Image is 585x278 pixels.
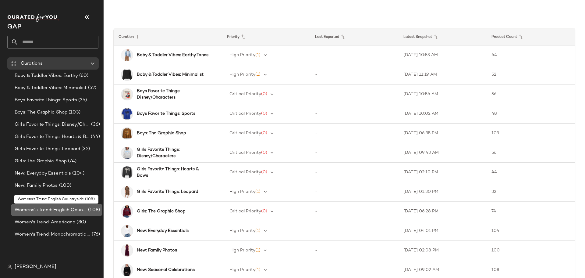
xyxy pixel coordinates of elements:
span: (1) [255,268,261,272]
td: 44 [487,163,575,182]
span: (52) [87,85,97,92]
span: (1) [255,72,261,77]
span: (0) [261,150,267,155]
b: Girls: The Graphic Shop [137,208,186,215]
img: cn60100642.jpg [121,147,133,159]
span: (60) [78,72,89,79]
td: - [310,163,399,182]
span: High Priority [229,72,255,77]
b: New: Seasonal Celebrations [137,267,195,273]
img: cn56276141.jpg [121,69,133,81]
img: cn59977317.jpg [121,108,133,120]
span: Critical Priority [229,209,261,214]
td: [DATE] 09:43 AM [399,143,487,163]
img: cn60429403.jpg [121,225,133,237]
span: High Priority [229,229,255,233]
img: cfy_white_logo.C9jOOHJF.svg [7,14,59,22]
span: Critical Priority [229,111,261,116]
span: Women's Trend: Monochromatic Dressing [15,231,90,238]
span: Girls Favorite Things: Disney/Characters [15,121,90,128]
td: 56 [487,85,575,104]
span: (1) [255,53,261,57]
img: cn60148495.jpg [121,88,133,100]
td: [DATE] 10:53 AM [399,45,487,65]
span: (0) [261,131,267,135]
td: [DATE] 11:19 AM [399,65,487,85]
span: (36) [90,121,100,128]
td: - [310,182,399,202]
td: - [310,45,399,65]
span: Girls: The Graphic Shop [15,158,67,165]
b: New: Everyday Essentials [137,228,189,234]
span: (103) [67,109,80,116]
td: - [310,241,399,260]
span: (32) [80,146,90,153]
td: [DATE] 06:28 PM [399,202,487,221]
span: New: Everyday Essentials [15,170,71,177]
img: cn59894255.jpg [121,127,133,139]
td: - [310,124,399,143]
td: - [310,202,399,221]
span: (108) [78,194,91,201]
b: Baby & Toddler Vibes: Minimalist [137,71,204,78]
span: High Priority [229,190,255,194]
td: - [310,65,399,85]
td: 32 [487,182,575,202]
td: - [310,104,399,124]
img: cn60351511.jpg [121,244,133,257]
span: Curations [21,60,43,67]
img: cn60511872.jpg [121,166,133,179]
b: Girls Favorite Things: Disney/Characters [137,146,211,159]
td: 48 [487,104,575,124]
td: [DATE] 06:35 PM [399,124,487,143]
td: [DATE] 10:02 AM [399,104,487,124]
img: cn60241791.jpg [121,186,133,198]
span: (1) [255,229,261,233]
span: (108) [87,207,100,214]
img: cn59924334.jpg [121,49,133,61]
span: (44) [90,133,100,140]
td: [DATE] 02:08 PM [399,241,487,260]
td: 52 [487,65,575,85]
th: Last Exported [310,28,399,45]
span: Critical Priority [229,92,261,96]
span: Women's Trend: Americana [15,219,75,226]
b: Baby & Toddler Vibes: Earthy Tones [137,52,208,58]
span: (0) [261,92,267,96]
td: - [310,143,399,163]
span: (104) [71,170,84,177]
span: (80) [75,219,86,226]
span: Current Company Name [7,24,21,30]
td: [DATE] 02:10 PM [399,163,487,182]
td: - [310,85,399,104]
img: cn60153164.jpg [121,264,133,276]
span: (74) [67,158,76,165]
td: [DATE] 01:30 PM [399,182,487,202]
td: 74 [487,202,575,221]
span: Critical Priority [229,131,261,135]
td: 103 [487,124,575,143]
span: (35) [77,97,87,104]
td: [DATE] 10:56 AM [399,85,487,104]
span: (1) [255,248,261,253]
span: Womens's Trend: English Countryside [15,207,87,214]
b: Girls Favorite Things: Leopard [137,189,198,195]
span: Baby & Toddler Vibes: Earthy [15,72,78,79]
b: Girls Favorite Things: Hearts & Bows [137,166,211,179]
span: (1) [255,190,261,194]
span: Boys Favorite Things: Sports [15,97,77,104]
td: 100 [487,241,575,260]
span: (0) [261,111,267,116]
th: Latest Snapshot [399,28,487,45]
b: Boys Favorite Things: Disney/Characters [137,88,211,101]
span: Girls Favorite Things: Hearts & Bows [15,133,90,140]
td: 104 [487,221,575,241]
span: [PERSON_NAME] [15,263,56,271]
b: Boys: The Graphic Shop [137,130,186,136]
span: Baby & Toddler Vibes: Minimalist [15,85,87,92]
span: (76) [90,231,100,238]
img: cn56976461.jpg [121,205,133,218]
th: Product Count [487,28,575,45]
th: Priority [222,28,310,45]
td: 56 [487,143,575,163]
